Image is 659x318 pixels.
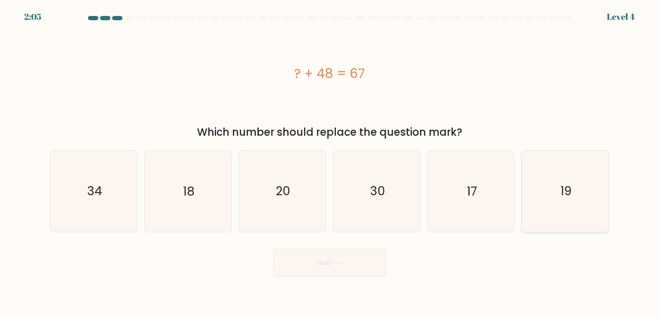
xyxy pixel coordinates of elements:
[467,183,477,200] text: 17
[607,10,635,23] div: Level 4
[24,10,41,23] div: 2:05
[87,183,102,200] text: 34
[183,183,195,200] text: 18
[560,183,571,200] text: 19
[55,125,604,140] div: Which number should replace the question mark?
[276,183,291,200] text: 20
[50,64,609,83] div: ? + 48 = 67
[273,249,386,277] button: Next
[370,183,385,200] text: 30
